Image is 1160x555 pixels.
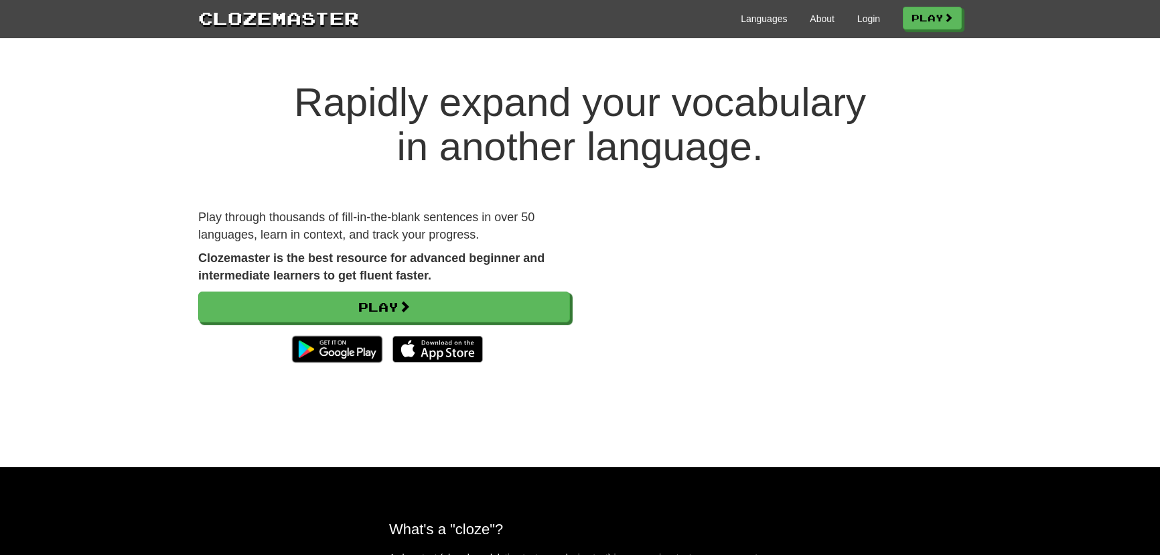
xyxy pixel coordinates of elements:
strong: Clozemaster is the best resource for advanced beginner and intermediate learners to get fluent fa... [198,251,545,282]
a: Clozemaster [198,5,359,30]
img: Download_on_the_App_Store_Badge_US-UK_135x40-25178aeef6eb6b83b96f5f2d004eda3bffbb37122de64afbaef7... [392,336,483,363]
img: Get it on Google Play [285,329,389,369]
a: Languages [741,12,787,25]
p: Play through thousands of fill-in-the-blank sentences in over 50 languages, learn in context, and... [198,209,570,243]
a: Play [903,7,962,29]
h2: What's a "cloze"? [389,521,771,538]
a: About [810,12,835,25]
a: Play [198,292,570,322]
a: Login [857,12,880,25]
